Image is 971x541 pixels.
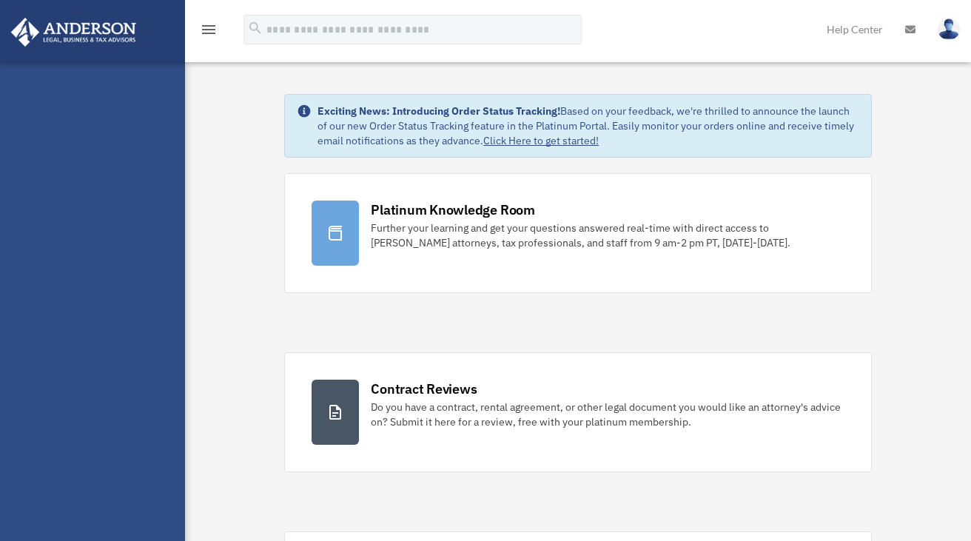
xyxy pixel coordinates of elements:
[371,221,844,250] div: Further your learning and get your questions answered real-time with direct access to [PERSON_NAM...
[371,400,844,429] div: Do you have a contract, rental agreement, or other legal document you would like an attorney's ad...
[284,173,872,293] a: Platinum Knowledge Room Further your learning and get your questions answered real-time with dire...
[7,18,141,47] img: Anderson Advisors Platinum Portal
[284,352,872,472] a: Contract Reviews Do you have a contract, rental agreement, or other legal document you would like...
[371,201,535,219] div: Platinum Knowledge Room
[200,26,218,38] a: menu
[938,19,960,40] img: User Pic
[317,104,859,148] div: Based on your feedback, we're thrilled to announce the launch of our new Order Status Tracking fe...
[483,134,599,147] a: Click Here to get started!
[247,20,263,36] i: search
[371,380,477,398] div: Contract Reviews
[200,21,218,38] i: menu
[317,104,560,118] strong: Exciting News: Introducing Order Status Tracking!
